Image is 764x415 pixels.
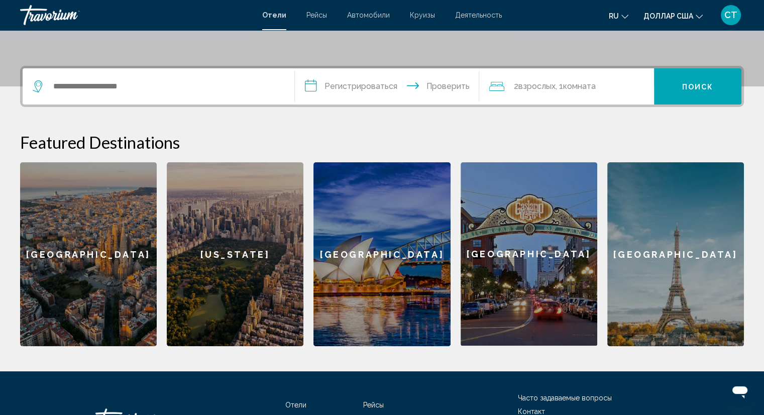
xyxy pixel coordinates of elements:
font: , 1 [555,81,563,91]
a: Травориум [20,5,252,25]
font: 2 [513,81,518,91]
a: [GEOGRAPHIC_DATA] [20,162,157,346]
button: Изменить валюту [643,9,703,23]
a: Отели [285,401,306,409]
iframe: Кнопка запуска окна обмена сообщениями [724,375,756,407]
a: Рейсы [306,11,327,19]
a: Автомобили [347,11,390,19]
a: Часто задаваемые вопросы [518,394,612,402]
button: Изменить язык [609,9,628,23]
a: Деятельность [455,11,502,19]
font: ru [609,12,619,20]
a: [GEOGRAPHIC_DATA] [607,162,744,346]
font: Поиск [682,83,714,91]
button: Меню пользователя [718,5,744,26]
div: Виджет поиска [23,68,741,105]
font: доллар США [643,12,693,20]
font: комната [563,81,595,91]
button: Путешественники: 2 взрослых, 0 детей [479,68,654,105]
a: Рейсы [363,401,384,409]
a: [GEOGRAPHIC_DATA] [461,162,597,346]
h2: Featured Destinations [20,132,744,152]
a: [GEOGRAPHIC_DATA] [313,162,450,346]
font: СТ [724,10,737,20]
a: Отели [262,11,286,19]
font: взрослых [518,81,555,91]
button: Поиск [654,68,741,105]
a: Круизы [410,11,435,19]
button: Даты заезда и выезда [295,68,480,105]
a: [US_STATE] [167,162,303,346]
